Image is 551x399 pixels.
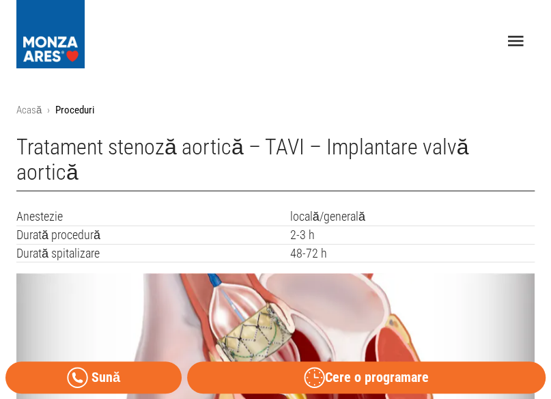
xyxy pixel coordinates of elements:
button: Cere o programare [187,361,546,394]
td: locală/generală [290,208,535,225]
td: Anestezie [16,208,290,225]
td: 2-3 h [290,225,535,244]
td: Durată spitalizare [16,244,290,262]
nav: breadcrumb [16,102,535,118]
li: › [47,102,50,118]
button: open drawer [497,23,535,60]
h1: Tratament stenoză aortică – TAVI – Implantare valvă aortică [16,135,535,192]
a: Acasă [16,104,42,116]
td: Durată procedură [16,225,290,244]
a: Sună [5,361,182,394]
p: Proceduri [55,102,94,118]
td: 48-72 h [290,244,535,262]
